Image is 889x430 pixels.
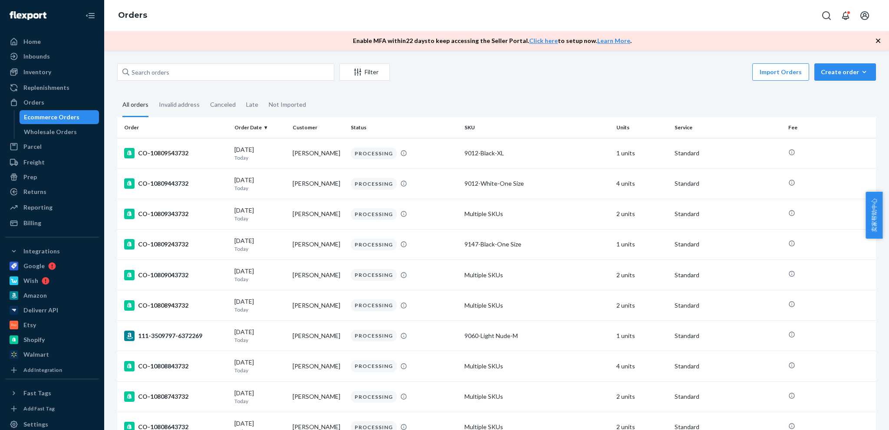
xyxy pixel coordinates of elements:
[234,206,286,222] div: [DATE]
[118,10,147,20] a: Orders
[124,391,227,402] div: CO-10808743732
[234,336,286,344] p: Today
[234,358,286,374] div: [DATE]
[5,200,99,214] a: Reporting
[289,260,347,290] td: [PERSON_NAME]
[529,37,558,44] a: Click here
[23,276,38,285] div: Wish
[23,420,48,429] div: Settings
[613,290,671,321] td: 2 units
[5,65,99,79] a: Inventory
[289,351,347,381] td: [PERSON_NAME]
[289,321,347,351] td: [PERSON_NAME]
[340,68,389,76] div: Filter
[23,247,60,256] div: Integrations
[351,239,397,250] div: PROCESSING
[461,260,613,290] td: Multiple SKUs
[23,68,51,76] div: Inventory
[866,192,882,239] button: 卖家帮助中心
[5,185,99,199] a: Returns
[23,203,53,212] div: Reporting
[289,168,347,199] td: [PERSON_NAME]
[23,291,47,300] div: Amazon
[289,381,347,412] td: [PERSON_NAME]
[23,219,41,227] div: Billing
[353,36,632,45] p: Enable MFA within 22 days to keep accessing the Seller Portal. to setup now. .
[23,158,45,167] div: Freight
[234,397,286,405] p: Today
[23,366,62,374] div: Add Integration
[671,117,785,138] th: Service
[234,267,286,283] div: [DATE]
[23,98,44,107] div: Orders
[159,93,200,116] div: Invalid address
[613,351,671,381] td: 4 units
[269,93,306,116] div: Not Imported
[234,297,286,313] div: [DATE]
[675,179,781,188] p: Standard
[20,110,99,124] a: Ecommerce Orders
[5,289,99,302] a: Amazon
[124,300,227,311] div: CO-10808943732
[23,306,58,315] div: Deliverr API
[234,276,286,283] p: Today
[23,335,45,344] div: Shopify
[461,117,613,138] th: SKU
[613,260,671,290] td: 2 units
[289,229,347,259] td: [PERSON_NAME]
[351,330,397,341] div: PROCESSING
[5,140,99,154] a: Parcel
[23,321,36,329] div: Etsy
[613,229,671,259] td: 1 units
[814,63,876,81] button: Create order
[23,142,42,151] div: Parcel
[24,113,79,121] div: Ecommerce Orders
[124,331,227,341] div: 111-3509797-6372269
[351,148,397,159] div: PROCESSING
[464,332,609,340] div: 9060-Light Nude-M
[117,63,334,81] input: Search orders
[234,328,286,344] div: [DATE]
[675,149,781,158] p: Standard
[122,93,148,117] div: All orders
[234,389,286,405] div: [DATE]
[5,318,99,332] a: Etsy
[293,124,344,131] div: Customer
[461,199,613,229] td: Multiple SKUs
[10,11,46,20] img: Flexport logo
[461,381,613,412] td: Multiple SKUs
[464,179,609,188] div: 9012-White-One Size
[339,63,390,81] button: Filter
[289,290,347,321] td: [PERSON_NAME]
[20,125,99,139] a: Wholesale Orders
[5,303,99,317] a: Deliverr API
[675,392,781,401] p: Standard
[23,405,55,412] div: Add Fast Tag
[5,259,99,273] a: Google
[234,236,286,253] div: [DATE]
[23,173,37,181] div: Prep
[675,240,781,249] p: Standard
[5,244,99,258] button: Integrations
[82,7,99,24] button: Close Navigation
[23,262,45,270] div: Google
[231,117,289,138] th: Order Date
[23,350,49,359] div: Walmart
[597,37,630,44] a: Learn More
[856,7,873,24] button: Open account menu
[785,117,876,138] th: Fee
[23,187,46,196] div: Returns
[124,209,227,219] div: CO-10809343732
[351,360,397,372] div: PROCESSING
[613,117,671,138] th: Units
[5,155,99,169] a: Freight
[613,199,671,229] td: 2 units
[351,299,397,311] div: PROCESSING
[464,149,609,158] div: 9012-Black-XL
[5,170,99,184] a: Prep
[347,117,461,138] th: Status
[613,381,671,412] td: 2 units
[351,208,397,220] div: PROCESSING
[5,35,99,49] a: Home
